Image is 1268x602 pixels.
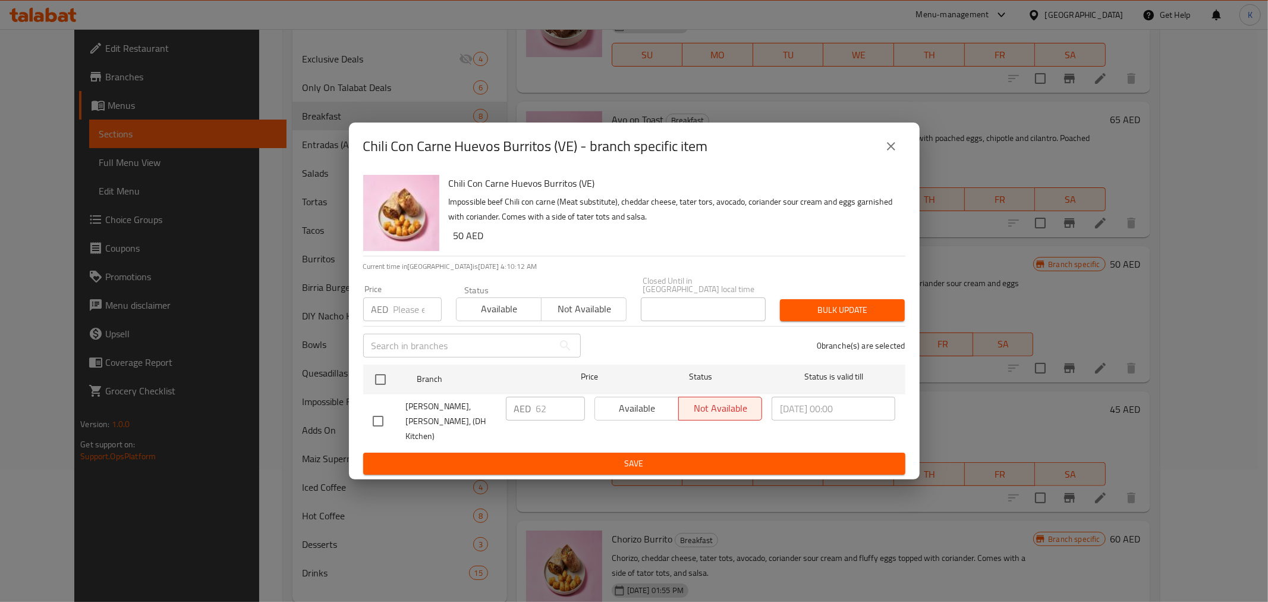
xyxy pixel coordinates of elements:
[449,195,896,224] p: Impossible beef Chili con carne (Meat substitute), cheddar cheese, tater tors, avocado, coriander...
[514,402,531,416] p: AED
[417,372,540,387] span: Branch
[461,300,537,318] span: Available
[394,297,442,321] input: Please enter price
[363,137,708,156] h2: Chili Con Carne Huevos Burritos (VE) - branch specific item
[363,261,905,272] p: Current time in [GEOGRAPHIC_DATA] is [DATE] 4:10:12 AM
[406,399,496,444] span: [PERSON_NAME], [PERSON_NAME], (DH Kitchen)
[638,369,762,384] span: Status
[454,227,896,244] h6: 50 AED
[363,334,553,358] input: Search in branches
[372,302,389,316] p: AED
[877,132,905,161] button: close
[363,175,439,251] img: Chili Con Carne Huevos Burritos (VE)
[546,300,622,318] span: Not available
[449,175,896,192] h6: Chili Con Carne Huevos Burritos (VE)
[817,340,905,352] p: 0 branche(s) are selected
[456,297,542,321] button: Available
[772,369,895,384] span: Status is valid till
[550,369,629,384] span: Price
[536,397,585,421] input: Please enter price
[541,297,627,321] button: Not available
[780,299,905,321] button: Bulk update
[789,303,895,318] span: Bulk update
[373,456,896,471] span: Save
[363,453,905,475] button: Save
